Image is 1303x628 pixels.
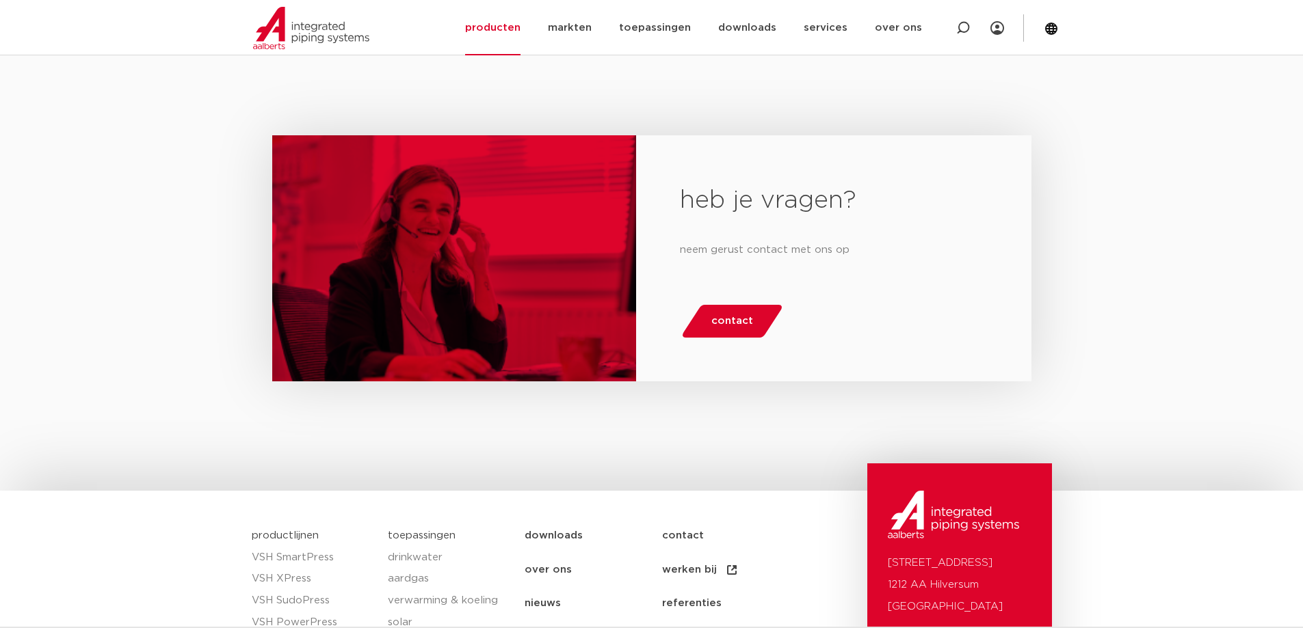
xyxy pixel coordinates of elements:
a: werken bij [662,553,800,587]
a: over ons [525,553,662,587]
h2: heb je vragen? [680,185,987,217]
a: verwarming & koeling [388,590,511,612]
a: contact [681,305,785,338]
a: drinkwater [388,547,511,569]
a: referenties [662,586,800,620]
p: neem gerust contact met ons op [680,239,987,261]
p: [STREET_ADDRESS] 1212 AA Hilversum [GEOGRAPHIC_DATA] [888,552,1031,618]
a: VSH XPress [252,568,375,590]
span: contact [711,310,753,332]
a: VSH SmartPress [252,547,375,569]
a: VSH SudoPress [252,590,375,612]
a: nieuws [525,586,662,620]
a: downloads [525,519,662,553]
a: aardgas [388,568,511,590]
a: contact [662,519,800,553]
a: productlijnen [252,530,319,541]
a: toepassingen [388,530,456,541]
